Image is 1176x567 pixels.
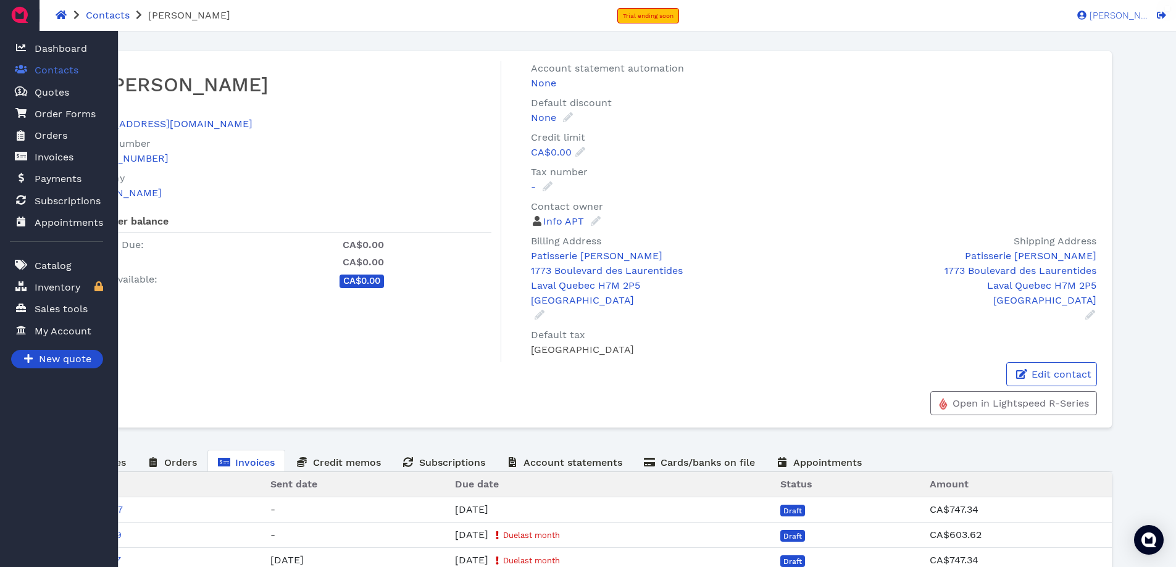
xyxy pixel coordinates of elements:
[531,263,807,278] p: 1773 Boulevard des Laurentides
[661,457,755,468] span: Cards/banks on file
[783,532,802,540] span: Draft
[10,144,103,170] a: Invoices
[270,554,304,566] span: [DATE]
[343,239,384,250] span: CA$0.00
[531,112,556,123] span: None
[783,507,802,515] span: Draft
[930,478,969,490] span: Amount
[503,556,560,565] span: Due
[531,181,554,192] a: -
[503,531,560,540] span: Due
[343,256,384,268] span: CA$0.00
[35,41,87,56] span: Dashboard
[780,478,812,490] span: Status
[1071,9,1148,20] a: [PERSON_NAME]
[35,194,101,209] span: Subscriptions
[35,280,80,295] span: Inventory
[35,85,69,100] span: Quotes
[455,554,488,566] span: [DATE]
[518,531,560,540] span: last month
[164,457,197,468] span: Orders
[930,529,982,540] span: CA$603.62
[10,80,103,105] a: Quotes
[80,187,162,199] a: [PERSON_NAME]
[1006,362,1097,386] a: Edit contact
[825,278,1096,293] p: Laval Quebec H7M 2P5
[930,503,978,515] span: CA$747.34
[531,77,556,89] span: None
[825,293,1096,308] p: [GEOGRAPHIC_DATA]
[391,450,496,474] a: Subscriptions
[531,166,588,178] span: Tax number
[938,397,948,410] img: lightspeed_flame_logo.png
[313,457,381,468] span: Credit memos
[10,57,103,83] a: Contacts
[10,166,103,191] a: Payments
[10,101,103,126] a: Order Forms
[35,302,88,317] span: Sales tools
[10,188,103,213] a: Subscriptions
[623,12,673,19] span: Trial ending soon
[765,450,872,474] a: Appointments
[35,63,78,78] span: Contacts
[531,235,601,247] span: Billing Address
[35,215,103,230] span: Appointments
[80,215,491,233] h6: Customer balance
[270,529,275,540] span: -
[531,131,585,143] span: Credit limit
[825,249,1096,263] div: Patisserie [PERSON_NAME]
[270,503,275,515] span: -
[455,529,488,540] span: [DATE]
[531,329,585,341] span: Default tax
[419,457,485,468] span: Subscriptions
[543,215,602,227] a: Info APT
[235,457,275,468] span: Invoices
[285,450,391,474] a: Credit memos
[10,123,103,149] a: Orders
[10,275,103,300] a: Inventory
[531,146,586,158] a: CA$0.00
[35,128,67,143] span: Orders
[825,263,1096,278] p: 1773 Boulevard des Laurentides
[617,8,679,23] a: Trial ending soon
[37,352,91,367] span: New quote
[1086,11,1148,20] span: [PERSON_NAME]
[148,9,230,21] span: [PERSON_NAME]
[10,296,103,321] a: Sales tools
[531,328,1101,357] div: [GEOGRAPHIC_DATA]
[531,201,603,212] span: Contact owner
[825,249,1096,321] a: Patisserie [PERSON_NAME]1773 Boulevard des LaurentidesLaval Quebec H7M 2P5[GEOGRAPHIC_DATA]
[531,249,807,263] div: Patisserie [PERSON_NAME]
[35,107,96,122] span: Order Forms
[80,273,157,285] span: Credit Available:
[531,97,612,109] span: Default discount
[455,503,488,515] span: [DATE]
[270,478,317,490] span: Sent date
[10,318,103,344] a: My Account
[531,76,1101,91] a: None
[207,450,285,474] a: Invoices
[10,36,103,61] a: Dashboard
[86,9,130,21] a: Contacts
[496,450,633,474] a: Account statements
[35,172,81,186] span: Payments
[10,210,103,235] a: Appointments
[343,275,380,286] span: CA$0.00
[18,88,22,94] tspan: $
[793,457,862,468] span: Appointments
[930,391,1097,415] a: Open in Lightspeed R-Series
[531,146,572,158] span: CA$0.00
[523,457,622,468] span: Account statements
[633,450,765,474] a: Cards/banks on file
[35,150,73,165] span: Invoices
[80,118,252,130] a: [EMAIL_ADDRESS][DOMAIN_NAME]
[1014,235,1096,247] span: Shipping Address
[531,112,574,123] a: None
[531,249,807,321] a: Patisserie [PERSON_NAME]1773 Boulevard des LaurentidesLaval Quebec H7M 2P5[GEOGRAPHIC_DATA]
[1030,368,1091,380] span: Edit contact
[951,397,1089,409] span: Open in Lightspeed R-Series
[531,293,807,308] p: [GEOGRAPHIC_DATA]
[10,5,30,25] img: QuoteM_icon_flat.png
[531,62,684,74] span: Account statement automation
